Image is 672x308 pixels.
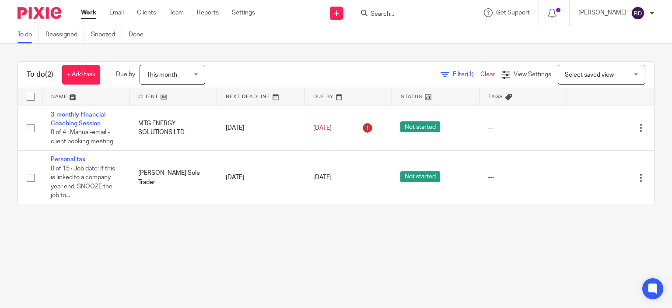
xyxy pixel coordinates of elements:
p: Due by [116,70,135,79]
span: View Settings [514,71,551,78]
td: [PERSON_NAME] Sole Trader [129,151,217,205]
td: [DATE] [217,151,304,205]
a: Work [81,8,96,17]
span: [DATE] [313,125,332,131]
span: Filter [453,71,480,78]
span: (2) [45,71,53,78]
a: Reassigned [45,26,84,43]
a: Settings [232,8,255,17]
a: + Add task [62,65,100,85]
input: Search [370,11,448,18]
a: 3-monthly Financial Coaching Session [51,112,105,127]
td: MTG ENERGY SOLUTIONS LTD [129,106,217,151]
a: Done [129,26,150,43]
p: [PERSON_NAME] [578,8,626,17]
span: (1) [467,71,474,78]
a: To do [17,26,39,43]
span: Select saved view [565,72,614,78]
a: Email [109,8,124,17]
a: Personal tax [51,156,85,163]
a: Reports [197,8,219,17]
a: Snoozed [91,26,122,43]
img: Pixie [17,7,61,19]
div: --- [488,173,558,182]
span: [DATE] [313,175,332,181]
span: Not started [400,171,440,182]
span: Not started [400,121,440,132]
a: Team [169,8,184,17]
span: This month [147,72,177,78]
a: Clear [480,71,495,78]
td: [DATE] [217,106,304,151]
h1: To do [27,70,53,79]
span: 0 of 15 · Job date: If this is linked to a company year end, SNOOZE the job to... [51,166,115,199]
span: Tags [488,94,503,99]
a: Clients [137,8,156,17]
span: Get Support [496,10,530,16]
span: 0 of 4 · Manual-email - client booking meeting [51,129,113,145]
img: svg%3E [631,6,645,20]
div: --- [488,124,558,132]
